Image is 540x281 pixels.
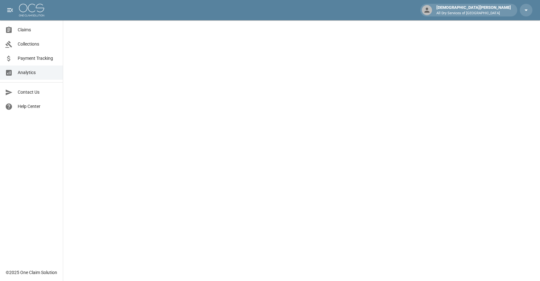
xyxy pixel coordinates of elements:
[6,269,57,276] div: © 2025 One Claim Solution
[436,11,511,16] p: All Dry Services of [GEOGRAPHIC_DATA]
[18,89,58,96] span: Contact Us
[18,55,58,62] span: Payment Tracking
[434,4,513,16] div: [DEMOGRAPHIC_DATA][PERSON_NAME]
[63,20,540,279] iframe: Embedded Dashboard
[18,69,58,76] span: Analytics
[18,27,58,33] span: Claims
[18,103,58,110] span: Help Center
[18,41,58,47] span: Collections
[4,4,16,16] button: open drawer
[19,4,44,16] img: ocs-logo-white-transparent.png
